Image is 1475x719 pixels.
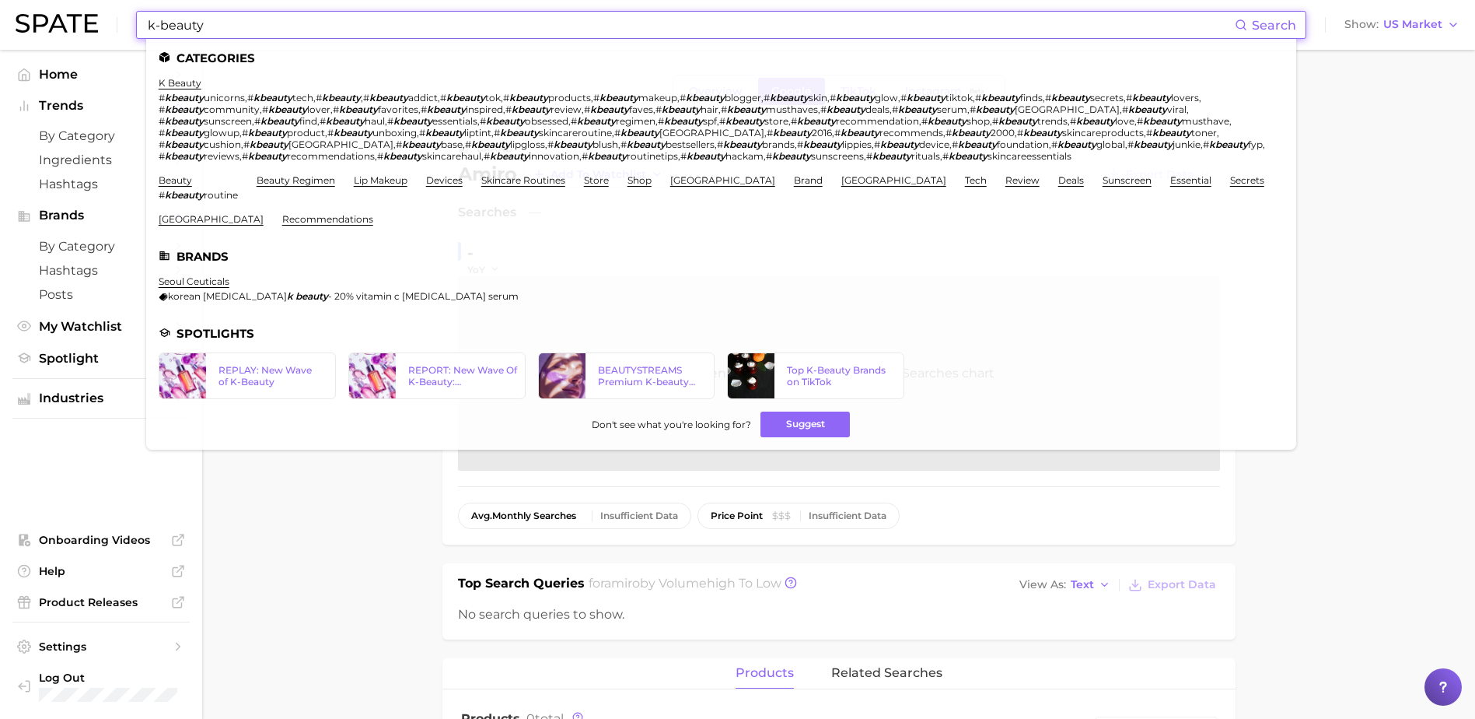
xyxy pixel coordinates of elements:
[307,103,330,115] span: lover
[525,115,568,127] span: obsessed
[39,177,163,191] span: Hashtags
[981,92,1020,103] em: kbeauty
[1132,92,1171,103] em: kbeauty
[662,103,701,115] em: kbeauty
[247,92,253,103] span: #
[250,139,288,150] em: kbeauty
[976,103,1015,115] em: kbeauty
[12,204,190,227] button: Brands
[772,150,811,162] em: kbeauty
[500,127,539,139] em: kbeauty
[510,139,545,150] span: lipgloss
[539,127,612,139] span: skincareroutine
[262,103,268,115] span: #
[1005,174,1040,186] a: review
[509,92,548,103] em: kbeauty
[282,213,373,225] a: recommendations
[658,115,664,127] span: #
[1103,174,1152,186] a: sunscreen
[997,139,1049,150] span: foundation
[659,127,764,139] span: [GEOGRAPHIC_DATA]
[725,150,764,162] span: hackam
[12,282,190,307] a: Posts
[827,103,865,115] em: kbeauty
[432,115,477,127] span: essentials
[39,153,163,167] span: Ingredients
[1134,139,1173,150] em: kbeauty
[396,139,402,150] span: #
[39,319,163,334] span: My Watchlist
[1248,139,1263,150] span: fyp
[1090,92,1124,103] span: secrets
[1252,18,1296,33] span: Search
[874,139,880,150] span: #
[425,127,464,139] em: kbeauty
[736,666,794,680] span: products
[458,503,691,529] button: avg.monthly searchesInsufficient Data
[12,591,190,614] a: Product Releases
[620,127,659,139] em: kbeauty
[334,127,372,139] em: kbeauty
[1230,174,1264,186] a: secrets
[766,103,818,115] span: musthaves
[39,391,163,405] span: Industries
[616,115,655,127] span: regimen
[975,92,981,103] span: #
[12,124,190,148] a: by Category
[485,92,501,103] span: tok
[165,115,204,127] em: kbeauty
[1137,115,1143,127] span: #
[466,103,503,115] span: inspired
[39,533,163,547] span: Onboarding Videos
[599,92,638,103] em: kbeauty
[12,172,190,196] a: Hashtags
[1071,580,1094,589] span: Text
[12,258,190,282] a: Hashtags
[165,150,204,162] em: kbeauty
[809,510,886,521] div: Insufficient Data
[326,115,365,127] em: kbeauty
[547,139,554,150] span: #
[165,139,204,150] em: kbeauty
[987,150,1071,162] span: skincareessentials
[830,92,836,103] span: #
[680,92,686,103] span: #
[725,115,764,127] em: kbeauty
[39,640,163,654] span: Settings
[942,150,949,162] span: #
[369,92,408,103] em: kbeauty
[866,150,872,162] span: #
[39,351,163,366] span: Spotlight
[159,127,165,139] span: #
[354,174,407,186] a: lip makeup
[1148,578,1216,591] span: Export Data
[1128,103,1167,115] em: kbeauty
[299,115,317,127] span: find
[39,67,163,82] span: Home
[1203,139,1209,150] span: #
[159,103,165,115] span: #
[268,103,307,115] em: kbeauty
[991,127,1015,139] span: 2000
[165,103,204,115] em: kbeauty
[159,352,336,399] a: REPLAY: New Wave of K-Beauty
[719,115,725,127] span: #
[1171,92,1199,103] span: lovers
[1015,103,1120,115] span: [GEOGRAPHIC_DATA]
[627,139,666,150] em: kbeauty
[1045,92,1051,103] span: #
[965,174,987,186] a: tech
[365,115,385,127] span: haul
[966,115,990,127] span: shop
[12,559,190,583] a: Help
[600,510,678,521] div: Insufficient Data
[998,115,1037,127] em: kbeauty
[1122,103,1128,115] span: #
[900,92,907,103] span: #
[146,12,1235,38] input: Search here for a brand, industry, or ingredient
[288,139,393,150] span: [GEOGRAPHIC_DATA]
[727,103,766,115] em: kbeauty
[1344,20,1379,29] span: Show
[257,174,335,186] a: beauty regimen
[12,62,190,86] a: Home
